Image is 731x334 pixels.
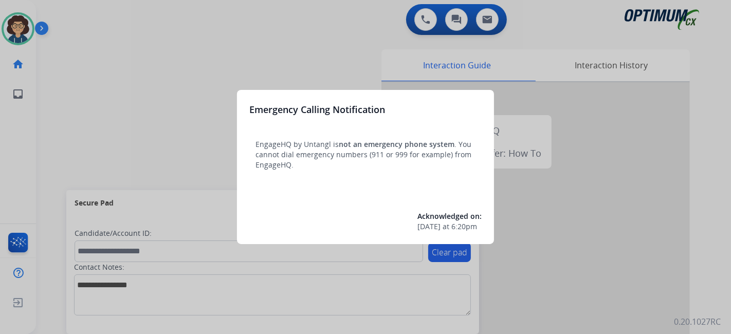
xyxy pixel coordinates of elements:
span: 6:20pm [451,221,477,232]
div: at [417,221,482,232]
span: not an emergency phone system [339,139,454,149]
span: Acknowledged on: [417,211,482,221]
span: [DATE] [417,221,441,232]
h3: Emergency Calling Notification [249,102,385,117]
p: 0.20.1027RC [674,316,721,328]
p: EngageHQ by Untangl is . You cannot dial emergency numbers (911 or 999 for example) from EngageHQ. [255,139,476,170]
